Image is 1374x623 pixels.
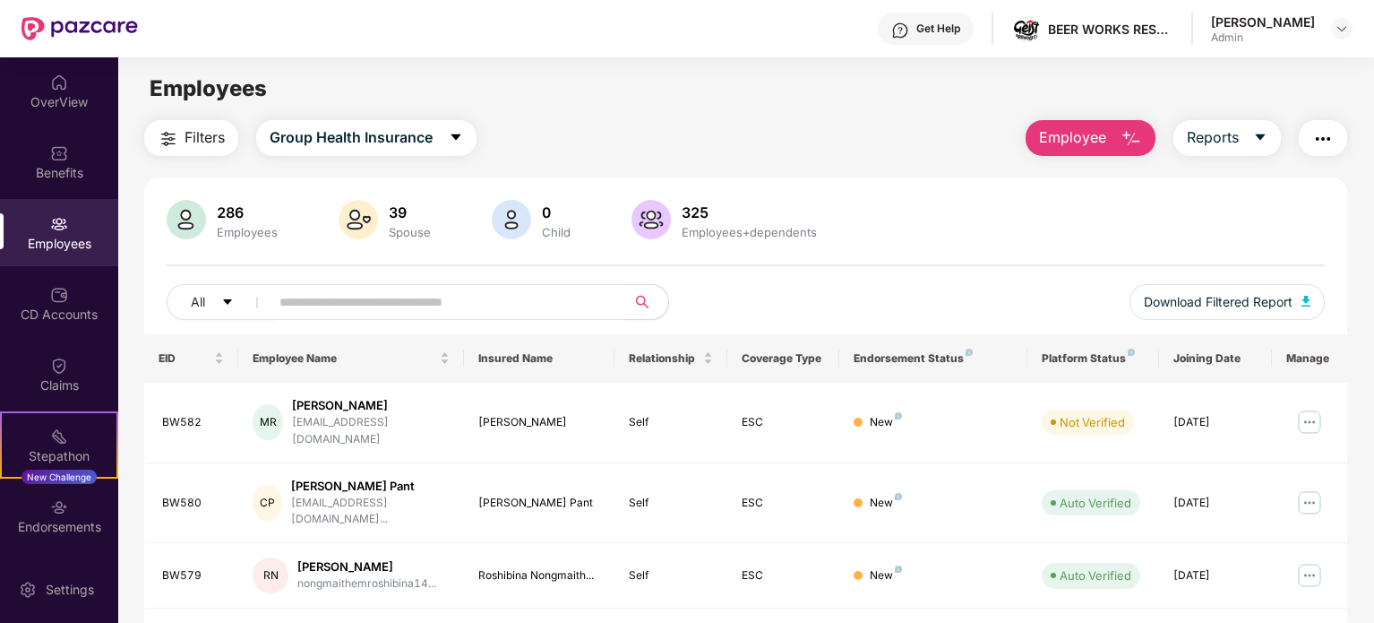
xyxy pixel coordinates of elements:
div: [DATE] [1173,414,1258,431]
div: Auto Verified [1060,567,1131,584]
img: svg+xml;base64,PHN2ZyBpZD0iRHJvcGRvd24tMzJ4MzIiIHhtbG5zPSJodHRwOi8vd3d3LnczLm9yZy8yMDAwL3N2ZyIgd2... [1335,22,1349,36]
div: [DATE] [1173,495,1258,512]
div: Self [629,567,713,584]
img: svg+xml;base64,PHN2ZyB4bWxucz0iaHR0cDovL3d3dy53My5vcmcvMjAwMC9zdmciIHdpZHRoPSI4IiBoZWlnaHQ9IjgiIH... [895,566,902,573]
img: svg+xml;base64,PHN2ZyBpZD0iSGVscC0zMngzMiIgeG1sbnM9Imh0dHA6Ly93d3cudzMub3JnLzIwMDAvc3ZnIiB3aWR0aD... [891,22,909,39]
div: BW582 [162,414,224,431]
span: Reports [1187,126,1239,149]
div: MR [253,404,283,440]
button: Filters [144,120,238,156]
div: 39 [385,203,434,221]
span: Group Health Insurance [270,126,433,149]
div: Auto Verified [1060,494,1131,512]
div: ESC [742,495,826,512]
th: Employee Name [238,334,464,383]
img: svg+xml;base64,PHN2ZyBpZD0iU2V0dGluZy0yMHgyMCIgeG1sbnM9Imh0dHA6Ly93d3cudzMub3JnLzIwMDAvc3ZnIiB3aW... [19,581,37,599]
span: caret-down [449,130,463,146]
button: Reportscaret-down [1173,120,1281,156]
img: svg+xml;base64,PHN2ZyBpZD0iRW5kb3JzZW1lbnRzIiB4bWxucz0iaHR0cDovL3d3dy53My5vcmcvMjAwMC9zdmciIHdpZH... [50,498,68,516]
span: Employee [1039,126,1106,149]
span: Relationship [629,351,700,366]
img: New Pazcare Logo [21,17,138,40]
div: Employees [213,225,281,239]
div: Spouse [385,225,434,239]
img: svg+xml;base64,PHN2ZyB4bWxucz0iaHR0cDovL3d3dy53My5vcmcvMjAwMC9zdmciIHdpZHRoPSI4IiBoZWlnaHQ9IjgiIH... [1128,349,1135,356]
div: Roshibina Nongmaith... [478,567,600,584]
div: [EMAIL_ADDRESS][DOMAIN_NAME]... [291,495,450,529]
div: [PERSON_NAME] [297,558,436,575]
img: svg+xml;base64,PHN2ZyB4bWxucz0iaHR0cDovL3d3dy53My5vcmcvMjAwMC9zdmciIHdpZHRoPSIyNCIgaGVpZ2h0PSIyNC... [158,128,179,150]
img: manageButton [1295,489,1324,517]
div: Child [538,225,574,239]
img: svg+xml;base64,PHN2ZyBpZD0iSG9tZSIgeG1sbnM9Imh0dHA6Ly93d3cudzMub3JnLzIwMDAvc3ZnIiB3aWR0aD0iMjAiIG... [50,74,68,91]
img: manageButton [1295,561,1324,590]
div: BW579 [162,567,224,584]
th: Coverage Type [727,334,840,383]
div: 286 [213,203,281,221]
th: EID [144,334,238,383]
div: nongmaithemroshibina14... [297,575,436,593]
span: Filters [185,126,225,149]
div: Self [629,414,713,431]
div: 0 [538,203,574,221]
div: [PERSON_NAME] [478,414,600,431]
div: [EMAIL_ADDRESS][DOMAIN_NAME] [292,414,450,448]
div: [PERSON_NAME] [1211,13,1315,30]
th: Joining Date [1159,334,1272,383]
div: Settings [40,581,99,599]
div: New [870,495,902,512]
div: Admin [1211,30,1315,45]
span: Employees [150,75,267,101]
img: svg+xml;base64,PHN2ZyB4bWxucz0iaHR0cDovL3d3dy53My5vcmcvMjAwMC9zdmciIHhtbG5zOnhsaW5rPSJodHRwOi8vd3... [492,200,531,239]
div: ESC [742,414,826,431]
div: New [870,414,902,431]
div: 325 [678,203,820,221]
img: manageButton [1295,408,1324,437]
span: caret-down [1253,130,1267,146]
img: svg+xml;base64,PHN2ZyB4bWxucz0iaHR0cDovL3d3dy53My5vcmcvMjAwMC9zdmciIHhtbG5zOnhsaW5rPSJodHRwOi8vd3... [631,200,671,239]
div: [PERSON_NAME] Pant [291,478,450,495]
div: ESC [742,567,826,584]
img: svg+xml;base64,PHN2ZyB4bWxucz0iaHR0cDovL3d3dy53My5vcmcvMjAwMC9zdmciIHdpZHRoPSI4IiBoZWlnaHQ9IjgiIH... [895,412,902,420]
img: svg+xml;base64,PHN2ZyBpZD0iQ0RfQWNjb3VudHMiIGRhdGEtbmFtZT0iQ0QgQWNjb3VudHMiIHhtbG5zPSJodHRwOi8vd3... [50,286,68,304]
div: Stepathon [2,447,116,465]
img: svg+xml;base64,PHN2ZyB4bWxucz0iaHR0cDovL3d3dy53My5vcmcvMjAwMC9zdmciIHhtbG5zOnhsaW5rPSJodHRwOi8vd3... [1301,296,1310,307]
img: svg+xml;base64,PHN2ZyB4bWxucz0iaHR0cDovL3d3dy53My5vcmcvMjAwMC9zdmciIHhtbG5zOnhsaW5rPSJodHRwOi8vd3... [1121,128,1142,150]
img: svg+xml;base64,PHN2ZyBpZD0iQmVuZWZpdHMiIHhtbG5zPSJodHRwOi8vd3d3LnczLm9yZy8yMDAwL3N2ZyIgd2lkdGg9Ij... [50,144,68,162]
div: RN [253,558,288,593]
img: svg+xml;base64,PHN2ZyB4bWxucz0iaHR0cDovL3d3dy53My5vcmcvMjAwMC9zdmciIHdpZHRoPSI4IiBoZWlnaHQ9IjgiIH... [966,349,973,356]
div: Endorsement Status [854,351,1013,366]
th: Insured Name [464,334,614,383]
button: Group Health Insurancecaret-down [256,120,477,156]
button: Employee [1026,120,1155,156]
img: svg+xml;base64,PHN2ZyB4bWxucz0iaHR0cDovL3d3dy53My5vcmcvMjAwMC9zdmciIHdpZHRoPSI4IiBoZWlnaHQ9IjgiIH... [895,493,902,500]
span: Employee Name [253,351,436,366]
img: svg+xml;base64,PHN2ZyB4bWxucz0iaHR0cDovL3d3dy53My5vcmcvMjAwMC9zdmciIHdpZHRoPSIyNCIgaGVpZ2h0PSIyNC... [1312,128,1334,150]
button: Allcaret-down [167,284,276,320]
div: Not Verified [1060,413,1125,431]
div: Self [629,495,713,512]
button: Download Filtered Report [1129,284,1325,320]
th: Manage [1272,334,1347,383]
div: New Challenge [21,470,97,484]
div: Platform Status [1042,351,1145,366]
button: search [624,284,669,320]
span: Download Filtered Report [1144,292,1292,312]
img: WhatsApp%20Image%202024-02-28%20at%203.03.39%20PM.jpeg [1014,19,1040,39]
img: svg+xml;base64,PHN2ZyB4bWxucz0iaHR0cDovL3d3dy53My5vcmcvMjAwMC9zdmciIHhtbG5zOnhsaW5rPSJodHRwOi8vd3... [167,200,206,239]
div: [PERSON_NAME] [292,397,450,414]
div: BEER WORKS RESTAURANTS & MICRO BREWERY PVT LTD [1048,21,1173,38]
img: svg+xml;base64,PHN2ZyB4bWxucz0iaHR0cDovL3d3dy53My5vcmcvMjAwMC9zdmciIHhtbG5zOnhsaW5rPSJodHRwOi8vd3... [339,200,378,239]
div: Employees+dependents [678,225,820,239]
img: svg+xml;base64,PHN2ZyB4bWxucz0iaHR0cDovL3d3dy53My5vcmcvMjAwMC9zdmciIHdpZHRoPSIyMSIgaGVpZ2h0PSIyMC... [50,428,68,446]
div: BW580 [162,495,224,512]
div: CP [253,485,282,521]
div: [DATE] [1173,567,1258,584]
div: [PERSON_NAME] Pant [478,495,600,512]
img: svg+xml;base64,PHN2ZyBpZD0iQ2xhaW0iIHhtbG5zPSJodHRwOi8vd3d3LnczLm9yZy8yMDAwL3N2ZyIgd2lkdGg9IjIwIi... [50,357,68,375]
span: caret-down [221,296,234,310]
img: svg+xml;base64,PHN2ZyBpZD0iRW1wbG95ZWVzIiB4bWxucz0iaHR0cDovL3d3dy53My5vcmcvMjAwMC9zdmciIHdpZHRoPS... [50,215,68,233]
div: New [870,567,902,584]
span: All [191,292,205,312]
th: Relationship [614,334,727,383]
